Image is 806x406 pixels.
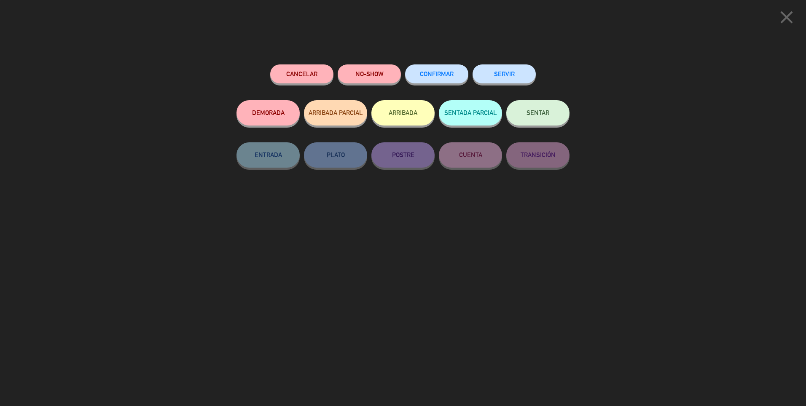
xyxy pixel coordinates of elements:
span: CONFIRMAR [420,70,454,77]
span: ARRIBADA PARCIAL [309,109,363,116]
span: SENTAR [527,109,549,116]
button: ENTRADA [236,142,300,168]
button: DEMORADA [236,100,300,126]
button: ARRIBADA PARCIAL [304,100,367,126]
button: ARRIBADA [371,100,435,126]
button: close [774,6,800,31]
button: SERVIR [473,64,536,83]
button: PLATO [304,142,367,168]
button: SENTAR [506,100,570,126]
button: Cancelar [270,64,333,83]
button: CONFIRMAR [405,64,468,83]
button: POSTRE [371,142,435,168]
i: close [776,7,797,28]
button: NO-SHOW [338,64,401,83]
button: TRANSICIÓN [506,142,570,168]
button: CUENTA [439,142,502,168]
button: SENTADA PARCIAL [439,100,502,126]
